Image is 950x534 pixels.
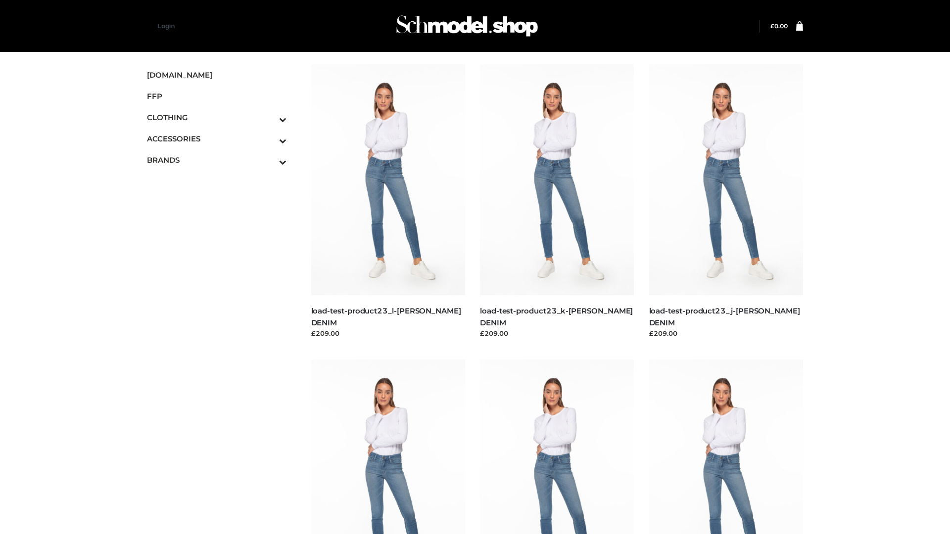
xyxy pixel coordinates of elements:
span: CLOTHING [147,112,286,123]
a: load-test-product23_l-[PERSON_NAME] DENIM [311,306,461,327]
div: £209.00 [311,328,466,338]
button: Toggle Submenu [252,128,286,149]
a: ACCESSORIESToggle Submenu [147,128,286,149]
a: [DOMAIN_NAME] [147,64,286,86]
a: £0.00 [770,22,788,30]
span: £ [770,22,774,30]
div: £209.00 [649,328,804,338]
button: Toggle Submenu [252,107,286,128]
a: FFP [147,86,286,107]
span: ACCESSORIES [147,133,286,144]
bdi: 0.00 [770,22,788,30]
a: Login [157,22,175,30]
span: FFP [147,90,286,102]
a: load-test-product23_k-[PERSON_NAME] DENIM [480,306,633,327]
span: [DOMAIN_NAME] [147,69,286,81]
a: CLOTHINGToggle Submenu [147,107,286,128]
img: Schmodel Admin 964 [393,6,541,45]
button: Toggle Submenu [252,149,286,171]
a: BRANDSToggle Submenu [147,149,286,171]
a: load-test-product23_j-[PERSON_NAME] DENIM [649,306,800,327]
span: BRANDS [147,154,286,166]
div: £209.00 [480,328,634,338]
